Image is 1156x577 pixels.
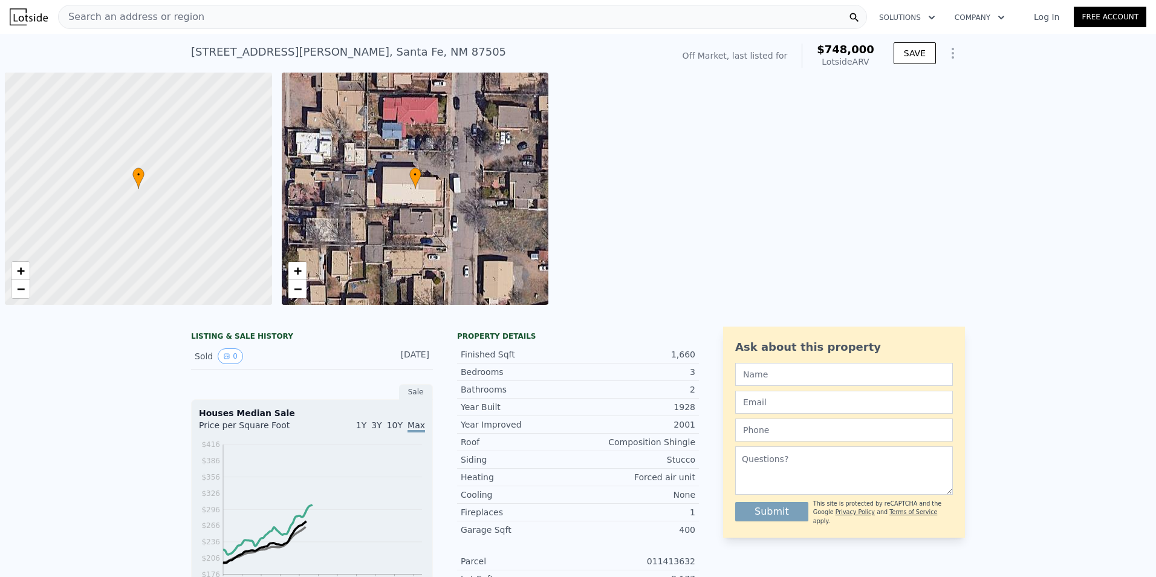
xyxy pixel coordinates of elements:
[201,473,220,481] tspan: $356
[461,436,578,448] div: Roof
[201,506,220,514] tspan: $296
[735,339,953,356] div: Ask about this property
[288,262,307,280] a: Zoom in
[199,407,425,419] div: Houses Median Sale
[288,280,307,298] a: Zoom out
[578,383,695,396] div: 2
[461,489,578,501] div: Cooling
[375,348,429,364] div: [DATE]
[201,489,220,498] tspan: $326
[201,554,220,562] tspan: $206
[1074,7,1146,27] a: Free Account
[201,521,220,530] tspan: $266
[578,506,695,518] div: 1
[578,436,695,448] div: Composition Shingle
[461,383,578,396] div: Bathrooms
[813,500,953,526] div: This site is protected by reCAPTCHA and the Google and apply.
[356,420,366,430] span: 1Y
[10,8,48,25] img: Lotside
[578,555,695,567] div: 011413632
[578,348,695,360] div: 1,660
[461,471,578,483] div: Heating
[869,7,945,28] button: Solutions
[409,169,421,180] span: •
[894,42,936,64] button: SAVE
[941,41,965,65] button: Show Options
[578,489,695,501] div: None
[11,280,30,298] a: Zoom out
[218,348,243,364] button: View historical data
[461,555,578,567] div: Parcel
[17,281,25,296] span: −
[817,43,874,56] span: $748,000
[735,419,953,442] input: Phone
[461,366,578,378] div: Bedrooms
[578,454,695,466] div: Stucco
[578,366,695,378] div: 3
[578,419,695,431] div: 2001
[683,50,788,62] div: Off Market, last listed for
[578,524,695,536] div: 400
[461,348,578,360] div: Finished Sqft
[191,44,506,60] div: [STREET_ADDRESS][PERSON_NAME] , Santa Fe , NM 87505
[945,7,1015,28] button: Company
[461,524,578,536] div: Garage Sqft
[201,440,220,449] tspan: $416
[461,419,578,431] div: Year Improved
[59,10,204,24] span: Search an address or region
[399,384,433,400] div: Sale
[293,263,301,278] span: +
[735,391,953,414] input: Email
[578,401,695,413] div: 1928
[387,420,403,430] span: 10Y
[461,454,578,466] div: Siding
[293,281,301,296] span: −
[409,168,421,189] div: •
[191,331,433,344] div: LISTING & SALE HISTORY
[199,419,312,438] div: Price per Square Foot
[461,401,578,413] div: Year Built
[578,471,695,483] div: Forced air unit
[408,420,425,432] span: Max
[132,168,144,189] div: •
[132,169,144,180] span: •
[201,457,220,465] tspan: $386
[201,538,220,546] tspan: $236
[735,363,953,386] input: Name
[735,502,808,521] button: Submit
[889,509,937,515] a: Terms of Service
[11,262,30,280] a: Zoom in
[371,420,382,430] span: 3Y
[461,506,578,518] div: Fireplaces
[817,56,874,68] div: Lotside ARV
[457,331,699,341] div: Property details
[195,348,302,364] div: Sold
[1019,11,1074,23] a: Log In
[836,509,875,515] a: Privacy Policy
[17,263,25,278] span: +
